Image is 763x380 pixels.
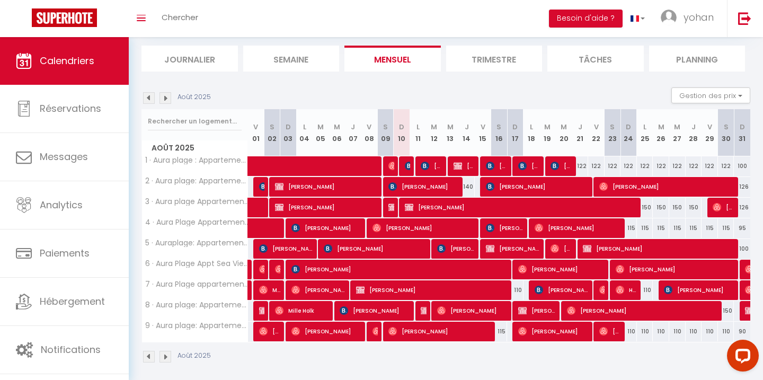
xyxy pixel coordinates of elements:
abbr: S [496,122,501,132]
abbr: S [724,122,729,132]
th: 15 [475,109,491,156]
th: 17 [507,109,524,156]
li: Mensuel [344,46,441,72]
span: [DATE][PERSON_NAME] [518,156,540,176]
span: 2 · Aura plage: Appartement Sunrise [144,177,250,185]
th: 25 [637,109,653,156]
span: Notifications [41,343,101,356]
abbr: M [334,122,340,132]
span: Messages [40,150,88,163]
input: Rechercher un logement... [148,112,242,131]
span: Hébergement [40,295,105,308]
th: 03 [280,109,297,156]
span: [PERSON_NAME] [616,259,736,279]
div: 115 [491,322,507,341]
div: 115 [637,218,653,238]
abbr: V [707,122,712,132]
div: 115 [686,218,702,238]
span: [PERSON_NAME] [372,218,476,238]
div: 115 [702,218,718,238]
th: 04 [296,109,313,156]
span: [PERSON_NAME] [291,259,510,279]
th: 02 [264,109,280,156]
abbr: M [317,122,324,132]
span: [PERSON_NAME] [421,156,442,176]
abbr: M [544,122,551,132]
span: [PERSON_NAME] [599,321,621,341]
div: 110 [637,280,653,300]
img: ... [661,10,677,25]
span: [PERSON_NAME] [388,321,492,341]
span: 5 · Auraplage: Appartement: Sundream [144,239,250,247]
span: 3 · Aura plage Appartement Aura Blue [144,198,250,206]
abbr: M [431,122,437,132]
abbr: M [658,122,664,132]
abbr: L [643,122,646,132]
span: Marine [PERSON_NAME] [259,280,281,300]
span: Chercher [162,12,198,23]
abbr: M [561,122,567,132]
span: [PERSON_NAME] [486,176,590,197]
abbr: S [270,122,274,132]
span: [PERSON_NAME] [356,280,509,300]
span: [PERSON_NAME] [259,176,264,197]
abbr: L [416,122,420,132]
abbr: D [740,122,745,132]
button: Gestion des prix [671,87,750,103]
th: 18 [524,109,540,156]
span: [PERSON_NAME] [388,156,394,176]
abbr: V [481,122,485,132]
li: Tâches [547,46,644,72]
li: Semaine [243,46,340,72]
iframe: LiveChat chat widget [718,335,763,380]
th: 07 [345,109,361,156]
th: 14 [458,109,475,156]
span: [PERSON_NAME] [372,321,378,341]
th: 05 [313,109,329,156]
abbr: D [512,122,518,132]
abbr: S [383,122,388,132]
th: 19 [539,109,556,156]
div: 150 [669,198,686,217]
div: 122 [702,156,718,176]
span: 4 · Aura Plage Appartement Aura [144,218,250,226]
span: [PERSON_NAME] [275,259,280,279]
span: [PERSON_NAME] [405,197,640,217]
span: [PERSON_NAME] [388,176,459,197]
abbr: J [691,122,696,132]
div: 122 [588,156,605,176]
abbr: V [253,122,258,132]
img: Super Booking [32,8,97,27]
th: 21 [572,109,588,156]
span: [PERSON_NAME] [259,301,264,321]
span: [PERSON_NAME] [291,280,346,300]
th: 08 [361,109,378,156]
span: [PERSON_NAME] [551,238,572,259]
span: 9 · Aura plage: Appartement Sunset [144,322,250,330]
span: yohan [684,11,714,24]
div: 122 [605,156,621,176]
div: 110 [686,322,702,341]
div: 150 [653,198,669,217]
div: 115 [620,218,637,238]
span: Analytics [40,198,83,211]
span: [PERSON_NAME] [275,176,379,197]
span: [PERSON_NAME] [259,321,281,341]
th: 27 [669,109,686,156]
span: [PERSON_NAME] [535,218,622,238]
span: Calendriers [40,54,94,67]
th: 16 [491,109,507,156]
abbr: M [447,122,454,132]
div: 110 [669,322,686,341]
span: 8 · Aura plage: Appartement Aquamoon [144,301,250,309]
abbr: M [674,122,680,132]
span: [PERSON_NAME] [PERSON_NAME] [486,238,540,259]
span: [PERSON_NAME] [599,176,736,197]
div: 122 [637,156,653,176]
span: [PERSON_NAME] [340,301,411,321]
p: Août 2025 [178,351,211,361]
p: Août 2025 [178,92,211,102]
abbr: J [465,122,469,132]
th: 30 [718,109,734,156]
